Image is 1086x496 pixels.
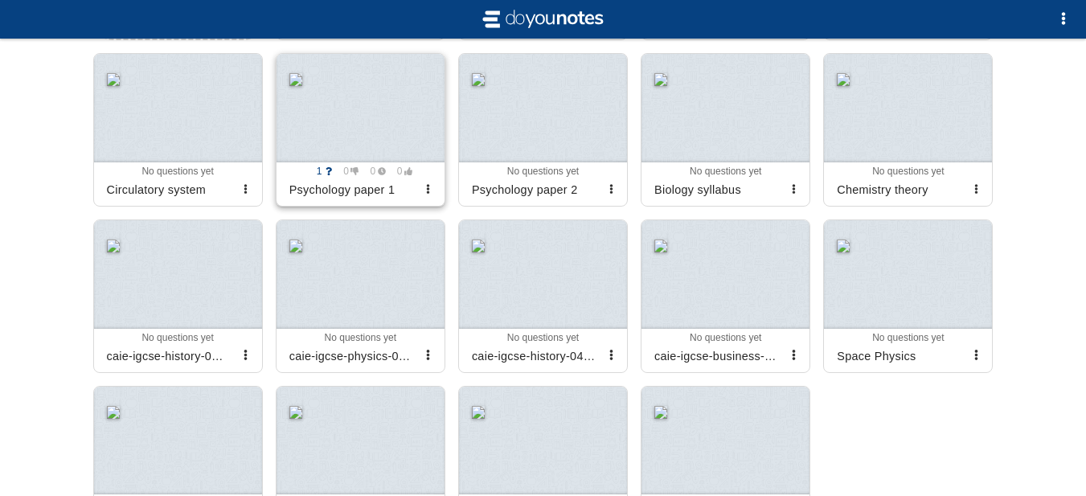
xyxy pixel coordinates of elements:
[388,166,412,177] span: 0
[648,177,784,203] div: Biology syllabus
[641,53,810,207] a: No questions yetBiology syllabus
[276,219,445,373] a: No questions yetcaie-igcse-physics-0625-theory-6686f8dda429782f07a1c8bf-811
[823,53,993,207] a: No questions yetChemistry theory
[308,166,332,177] span: 1
[458,219,628,373] a: No questions yetcaie-igcse-history-0470-core-content-b-the-20th-century-6686f8dda429782f07a1c8bf-731
[872,166,944,177] span: No questions yet
[830,343,966,369] div: Space Physics
[100,177,236,203] div: Circulatory system
[362,166,386,177] span: 0
[276,53,445,207] a: 1 0 0 0 Psychology paper 1
[507,332,579,343] span: No questions yet
[93,219,263,373] a: No questions yetcaie-igcse-history-0470-depth-study-b-[GEOGRAPHIC_DATA]-191845-6686f8dda429782f07...
[648,343,784,369] div: caie-igcse-business-studies-0450-theory-6686f8dda429782f07a1c8bf-719
[141,166,213,177] span: No questions yet
[872,332,944,343] span: No questions yet
[465,343,601,369] div: caie-igcse-history-0470-core-content-b-the-20th-century-6686f8dda429782f07a1c8bf-731
[458,53,628,207] a: No questions yetPsychology paper 2
[283,177,419,203] div: Psychology paper 1
[507,166,579,177] span: No questions yet
[690,166,761,177] span: No questions yet
[479,6,608,32] img: svg+xml;base64,CiAgICAgIDxzdmcgdmlld0JveD0iLTIgLTIgMjAgNCIgeG1sbnM9Imh0dHA6Ly93d3cudzMub3JnLzIwMD...
[283,343,419,369] div: caie-igcse-physics-0625-theory-6686f8dda429782f07a1c8bf-811
[335,166,359,177] span: 0
[325,332,396,343] span: No questions yet
[93,53,263,207] a: No questions yetCirculatory system
[690,332,761,343] span: No questions yet
[141,332,213,343] span: No questions yet
[1047,3,1080,35] button: Options
[830,177,966,203] div: Chemistry theory
[823,219,993,373] a: No questions yetSpace Physics
[465,177,601,203] div: Psychology paper 2
[100,343,236,369] div: caie-igcse-history-0470-depth-study-b-[GEOGRAPHIC_DATA]-191845-6686f8dda429782f07a1c8bf-777
[641,219,810,373] a: No questions yetcaie-igcse-business-studies-0450-theory-6686f8dda429782f07a1c8bf-719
